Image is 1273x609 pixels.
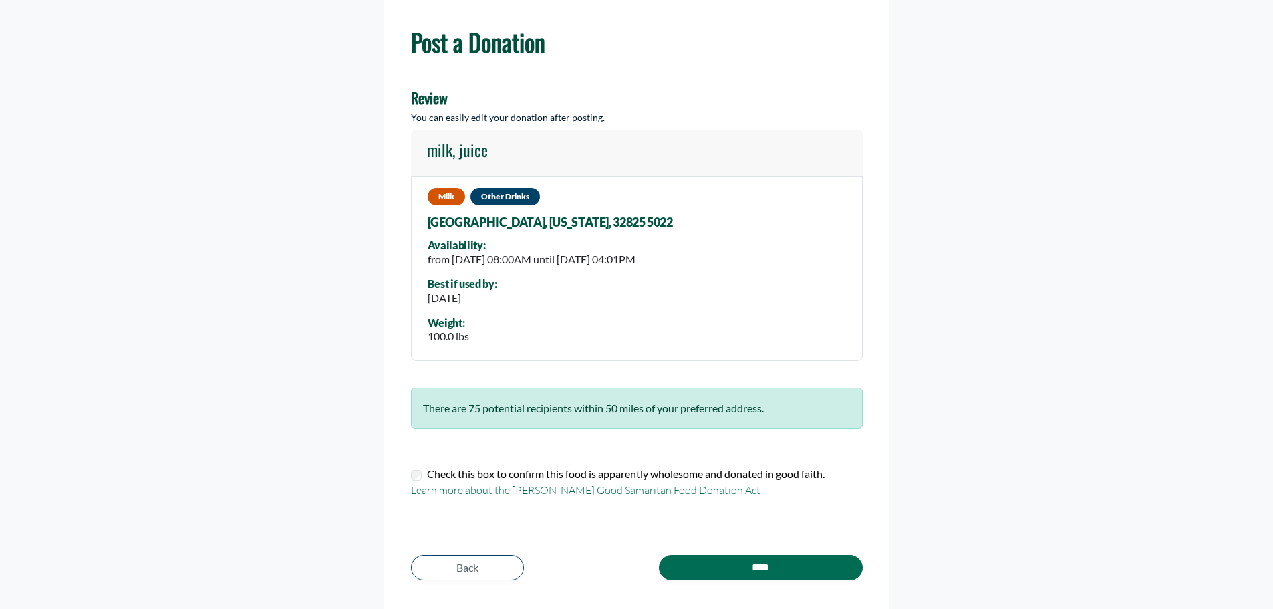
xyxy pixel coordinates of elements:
[428,290,497,306] div: [DATE]
[427,466,825,482] label: Check this box to confirm this food is apparently wholesome and donated in good faith.
[411,483,760,497] a: Learn more about the [PERSON_NAME] Good Samaritan Food Donation Act
[427,140,488,160] h4: milk, juice
[428,216,673,229] span: [GEOGRAPHIC_DATA], [US_STATE], 32825 5022
[470,188,540,205] span: Other Drinks
[428,239,635,251] div: Availability:
[428,251,635,267] div: from [DATE] 08:00AM until [DATE] 04:01PM
[411,112,863,124] h5: You can easily edit your donation after posting.
[411,388,863,429] div: There are 75 potential recipients within 50 miles of your preferred address.
[428,278,497,290] div: Best if used by:
[428,188,465,205] span: Milk
[428,328,469,344] div: 100.0 lbs
[411,555,524,580] a: Back
[428,317,469,329] div: Weight:
[411,89,863,106] h4: Review
[411,27,863,56] h1: Post a Donation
